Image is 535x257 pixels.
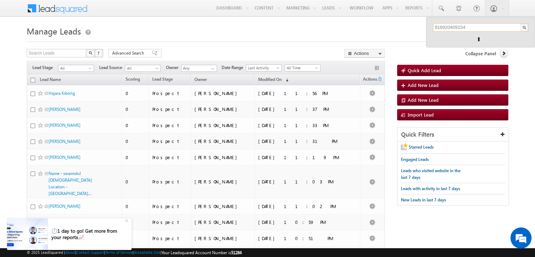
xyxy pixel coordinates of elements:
[195,235,251,242] div: [PERSON_NAME]
[195,178,251,185] div: [PERSON_NAME]
[126,106,145,112] div: 0
[166,64,181,71] span: Owner
[258,90,355,96] div: [DATE] 11:56 PM
[401,197,446,202] span: New Leads in last 7 days
[126,235,145,242] div: 0
[134,250,160,255] a: Acceptable Use
[465,50,496,57] span: Collapse Panel
[89,51,92,55] img: Search
[126,122,145,128] div: 0
[152,154,187,161] div: Prospect
[258,235,355,242] div: [DATE] 10:51 PM
[126,138,145,144] div: 0
[126,76,140,82] span: Scoring
[49,107,81,112] a: [PERSON_NAME]
[408,67,441,73] span: Quick Add Lead
[152,138,187,144] div: Prospect
[409,144,434,150] span: Starred Leads
[401,186,460,191] span: Leads with activity in last 7 days
[152,90,187,96] div: Prospect
[258,122,355,128] div: [DATE] 11:33 PM
[49,139,81,144] a: [PERSON_NAME]
[152,235,187,242] div: Prospect
[95,49,103,57] button: ?
[161,250,242,255] span: Your Leadsquared Account Number is
[65,250,75,255] a: About
[181,65,217,72] input: Type to Search
[51,228,124,240] div: 🕛1 day to go! Get more from your reports📈
[126,178,145,185] div: 0
[126,154,145,161] div: 0
[408,97,439,103] span: Add New Lead
[27,25,81,37] span: Manage Leads
[208,65,216,72] a: Show All Items
[397,128,509,142] div: Quick Filters
[49,203,81,209] a: [PERSON_NAME]
[401,157,429,162] span: Engaged Leads
[195,90,251,96] div: [PERSON_NAME]
[126,90,145,96] div: 0
[246,64,282,71] a: Last Activity
[126,203,145,209] div: 0
[152,76,173,82] span: Lead Stage
[49,90,75,96] a: Hajara Kibong
[195,203,251,209] div: [PERSON_NAME]
[49,155,81,160] a: [PERSON_NAME]
[344,49,385,58] button: Actions
[258,106,355,112] div: [DATE] 11:37 PM
[152,203,187,209] div: Prospect
[36,76,64,85] a: Lead Name
[49,123,81,128] a: [PERSON_NAME]
[408,82,439,88] span: Add New Lead
[125,65,161,72] a: All
[258,178,355,185] div: [DATE] 11:03 PM
[285,65,318,71] span: All Time
[408,112,434,118] span: Import Lead
[195,122,251,128] div: [PERSON_NAME]
[283,77,288,83] span: (sorted descending)
[152,122,187,128] div: Prospect
[222,64,246,71] span: Date Range
[258,219,355,225] div: [DATE] 10:59 PM
[285,64,320,71] a: All Time
[360,75,377,84] span: Actions
[258,77,282,82] span: Modified On
[49,171,92,196] a: Name - swamidul [DEMOGRAPHIC_DATA] Location -[GEOGRAPHIC_DATA]...
[195,219,251,225] div: [PERSON_NAME]
[195,106,251,112] div: [PERSON_NAME]
[195,138,251,144] div: [PERSON_NAME]
[258,203,355,209] div: [DATE] 11:02 PM
[58,65,94,72] a: All
[99,64,125,71] span: Lead Source
[125,65,159,71] span: All
[27,249,242,256] span: © 2025 LeadSquared | | | | |
[258,138,355,144] div: [DATE] 11:31 PM
[122,75,144,84] a: Scoring
[246,65,280,71] span: Last Activity
[112,50,146,56] span: Advanced Search
[401,168,460,180] span: Leads who visited website in the last 7 days
[149,75,176,84] a: Lead Stage
[31,78,35,82] input: Check all records
[152,106,187,112] div: Prospect
[105,250,133,255] a: Terms of Service
[195,77,207,82] span: Owner
[7,218,47,250] img: pictures
[32,64,58,71] span: Lead Stage
[97,50,101,56] span: ?
[123,216,132,224] div: +
[126,219,145,225] div: 0
[58,65,92,71] span: All
[152,178,187,185] div: Prospect
[231,250,242,255] span: 51284
[195,154,251,161] div: [PERSON_NAME]
[152,219,187,225] div: Prospect
[258,154,355,161] div: [DATE] 11:19 PM
[76,250,104,255] a: Contact Support
[255,75,292,84] a: Modified On (sorted descending)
